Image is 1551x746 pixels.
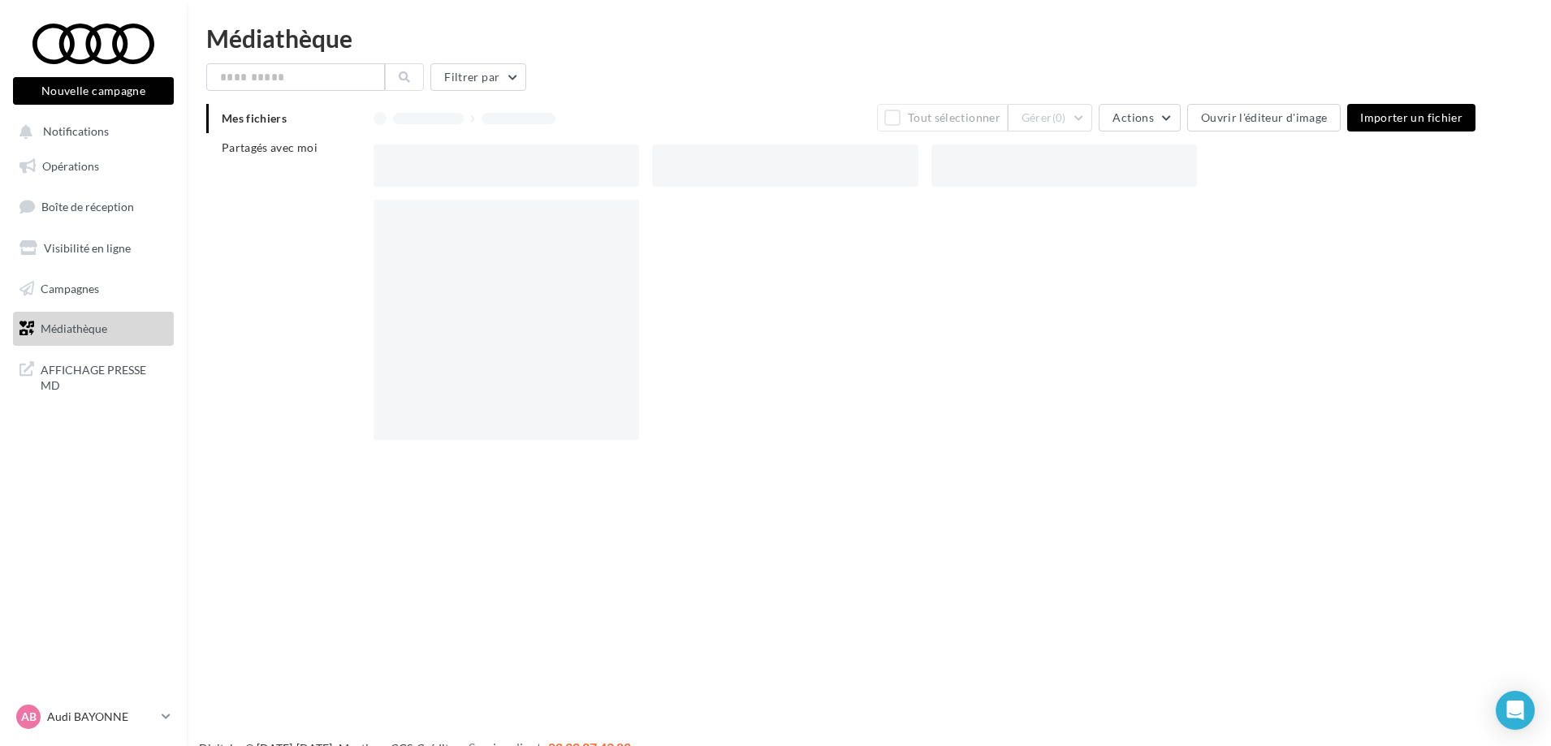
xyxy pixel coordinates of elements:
[1347,104,1475,132] button: Importer un fichier
[206,26,1532,50] div: Médiathèque
[1052,111,1066,124] span: (0)
[1496,691,1535,730] div: Open Intercom Messenger
[44,241,131,255] span: Visibilité en ligne
[1099,104,1180,132] button: Actions
[42,159,99,173] span: Opérations
[10,231,177,265] a: Visibilité en ligne
[430,63,526,91] button: Filtrer par
[47,709,155,725] p: Audi BAYONNE
[21,709,37,725] span: AB
[1112,110,1153,124] span: Actions
[1187,104,1341,132] button: Ouvrir l'éditeur d'image
[10,189,177,224] a: Boîte de réception
[10,352,177,400] a: AFFICHAGE PRESSE MD
[43,125,109,139] span: Notifications
[10,149,177,183] a: Opérations
[41,200,134,213] span: Boîte de réception
[41,281,99,295] span: Campagnes
[1360,110,1462,124] span: Importer un fichier
[222,111,287,125] span: Mes fichiers
[41,359,167,394] span: AFFICHAGE PRESSE MD
[10,272,177,306] a: Campagnes
[41,321,107,335] span: Médiathèque
[1008,104,1093,132] button: Gérer(0)
[13,77,174,105] button: Nouvelle campagne
[877,104,1007,132] button: Tout sélectionner
[10,312,177,346] a: Médiathèque
[222,140,318,154] span: Partagés avec moi
[13,701,174,732] a: AB Audi BAYONNE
